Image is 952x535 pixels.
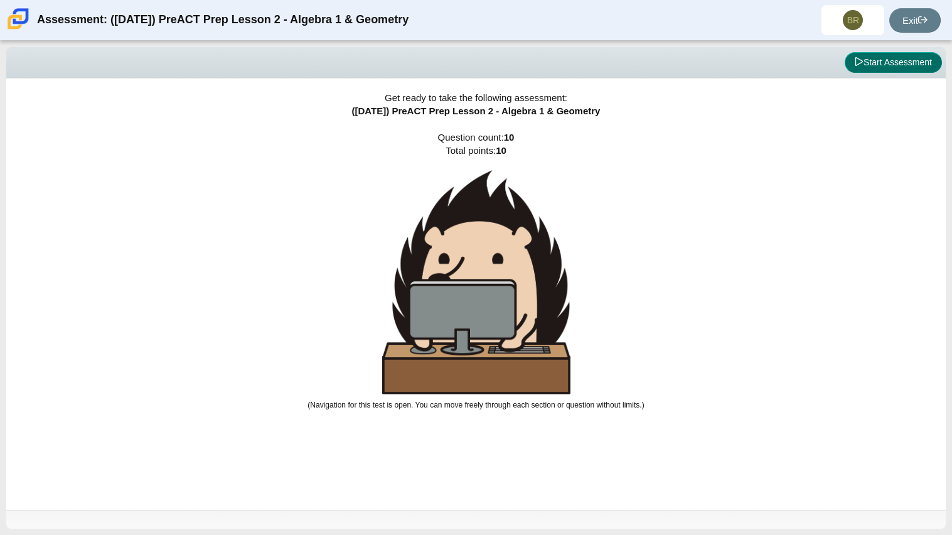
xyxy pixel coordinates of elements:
[5,23,31,34] a: Carmen School of Science & Technology
[37,5,409,35] div: Assessment: ([DATE]) PreACT Prep Lesson 2 - Algebra 1 & Geometry
[504,132,515,143] b: 10
[845,52,942,73] button: Start Assessment
[382,170,570,394] img: hedgehog-behind-computer-large.png
[385,92,567,103] span: Get ready to take the following assessment:
[5,6,31,32] img: Carmen School of Science & Technology
[352,105,601,116] span: ([DATE]) PreACT Prep Lesson 2 - Algebra 1 & Geometry
[308,401,644,409] small: (Navigation for this test is open. You can move freely through each section or question without l...
[847,16,859,24] span: BR
[308,132,644,409] span: Question count: Total points:
[496,145,506,156] b: 10
[889,8,941,33] a: Exit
